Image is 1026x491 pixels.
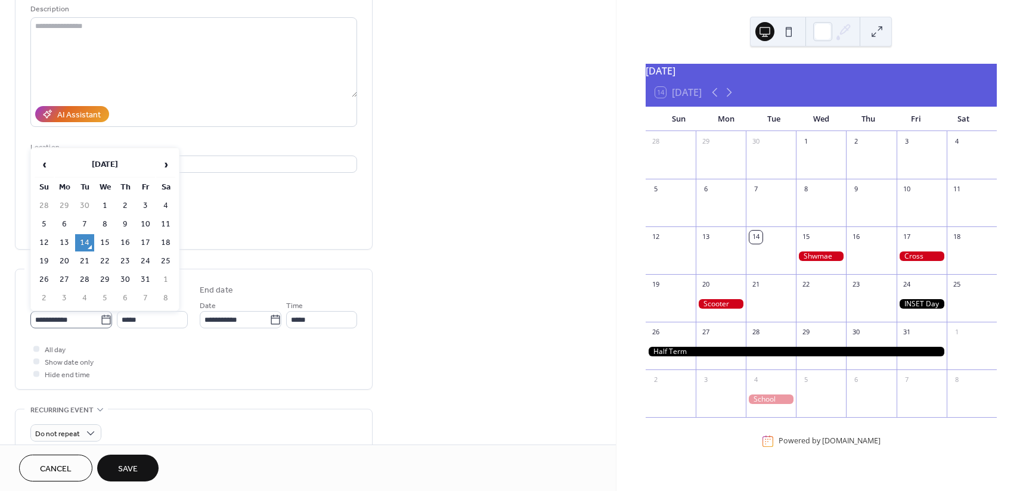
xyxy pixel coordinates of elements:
th: Sa [156,179,175,196]
div: 6 [850,374,863,387]
div: Thu [845,107,892,131]
div: 16 [850,231,863,244]
div: End date [200,284,233,297]
div: 3 [699,374,712,387]
td: 29 [95,271,114,288]
div: 11 [950,183,963,196]
td: 21 [75,253,94,270]
div: 4 [950,135,963,148]
div: 22 [799,278,813,291]
span: All day [45,344,66,356]
span: Show date only [45,356,94,369]
td: 10 [136,216,155,233]
div: 28 [749,326,762,339]
div: 27 [699,326,712,339]
button: Cancel [19,455,92,481]
button: AI Assistant [35,106,109,122]
td: 28 [75,271,94,288]
div: Fri [892,107,940,131]
th: Tu [75,179,94,196]
span: Save [118,463,138,476]
div: 25 [950,278,963,291]
div: 29 [799,326,813,339]
div: Powered by [779,436,881,446]
td: 4 [156,197,175,215]
td: 1 [95,197,114,215]
div: 8 [799,183,813,196]
span: Hide end time [45,369,90,381]
td: 2 [116,197,135,215]
th: Mo [55,179,74,196]
td: 1 [156,271,175,288]
div: Sat [940,107,987,131]
div: 2 [850,135,863,148]
td: 6 [55,216,74,233]
td: 13 [55,234,74,251]
td: 7 [75,216,94,233]
th: [DATE] [55,152,155,178]
td: 5 [95,290,114,307]
div: 7 [900,374,913,387]
div: 23 [850,278,863,291]
th: We [95,179,114,196]
td: 17 [136,234,155,251]
span: Date [200,300,216,312]
div: 30 [850,326,863,339]
td: 22 [95,253,114,270]
div: Tue [750,107,798,131]
div: 5 [649,183,662,196]
td: 25 [156,253,175,270]
td: 31 [136,271,155,288]
div: 17 [900,231,913,244]
div: 31 [900,326,913,339]
div: 14 [749,231,762,244]
div: Cross Country Event [897,251,947,262]
div: Wed [797,107,845,131]
div: 19 [649,278,662,291]
div: 26 [649,326,662,339]
th: Fr [136,179,155,196]
td: 7 [136,290,155,307]
div: 12 [649,231,662,244]
td: 23 [116,253,135,270]
div: 1 [799,135,813,148]
div: Scooter Session Years 3 and 4 [696,299,746,309]
td: 19 [35,253,54,270]
td: 12 [35,234,54,251]
div: Half Term [646,347,947,357]
div: Sun [655,107,703,131]
td: 6 [116,290,135,307]
div: 30 [749,135,762,148]
div: 10 [900,183,913,196]
div: 20 [699,278,712,291]
span: Do not repeat [35,427,80,441]
span: Cancel [40,463,72,476]
div: 6 [699,183,712,196]
td: 20 [55,253,74,270]
td: 16 [116,234,135,251]
td: 14 [75,234,94,251]
td: 4 [75,290,94,307]
td: 3 [136,197,155,215]
td: 30 [116,271,135,288]
div: 3 [900,135,913,148]
td: 28 [35,197,54,215]
td: 15 [95,234,114,251]
button: Save [97,455,159,481]
div: 1 [950,326,963,339]
div: Location [30,141,355,154]
th: Th [116,179,135,196]
div: 9 [850,183,863,196]
span: › [157,153,175,176]
div: 5 [799,374,813,387]
span: ‹ [35,153,53,176]
td: 2 [35,290,54,307]
td: 29 [55,197,74,215]
div: School Photo Day [746,394,796,405]
div: 2 [649,374,662,387]
div: Mon [702,107,750,131]
td: 27 [55,271,74,288]
div: 13 [699,231,712,244]
a: [DOMAIN_NAME] [822,436,881,446]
